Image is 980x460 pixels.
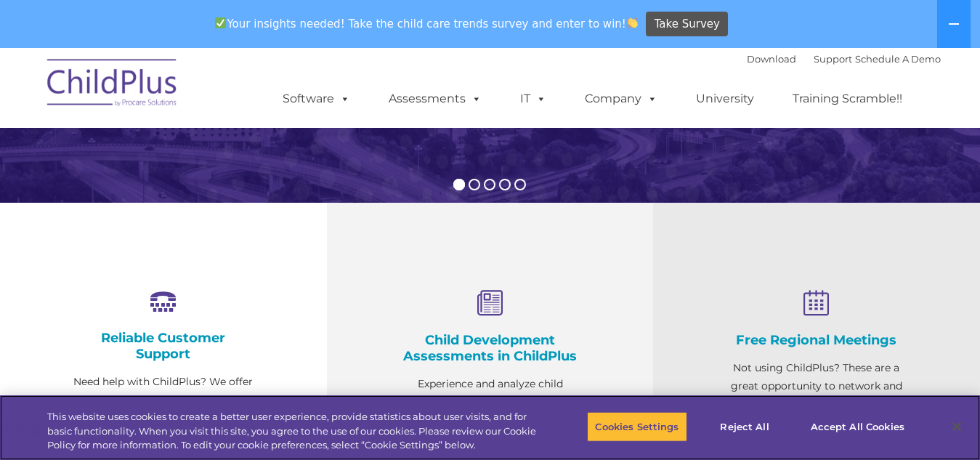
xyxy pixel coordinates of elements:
[209,9,644,38] span: Your insights needed! Take the child care trends survey and enter to win!
[700,411,790,442] button: Reject All
[814,53,852,65] a: Support
[268,84,365,113] a: Software
[506,84,561,113] a: IT
[47,410,539,453] div: This website uses cookies to create a better user experience, provide statistics about user visit...
[681,84,769,113] a: University
[627,17,638,28] img: 👏
[726,359,907,450] p: Not using ChildPlus? These are a great opportunity to network and learn from ChildPlus users. Fin...
[778,84,917,113] a: Training Scramble!!
[655,12,720,37] span: Take Survey
[215,17,226,28] img: ✅
[855,53,941,65] a: Schedule A Demo
[726,332,907,348] h4: Free Regional Meetings
[587,411,687,442] button: Cookies Settings
[202,96,246,107] span: Last name
[374,84,496,113] a: Assessments
[941,411,973,443] button: Close
[646,12,728,37] a: Take Survey
[202,156,264,166] span: Phone number
[570,84,672,113] a: Company
[747,53,941,65] font: |
[803,411,912,442] button: Accept All Cookies
[40,49,185,121] img: ChildPlus by Procare Solutions
[400,332,581,364] h4: Child Development Assessments in ChildPlus
[73,330,254,362] h4: Reliable Customer Support
[747,53,796,65] a: Download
